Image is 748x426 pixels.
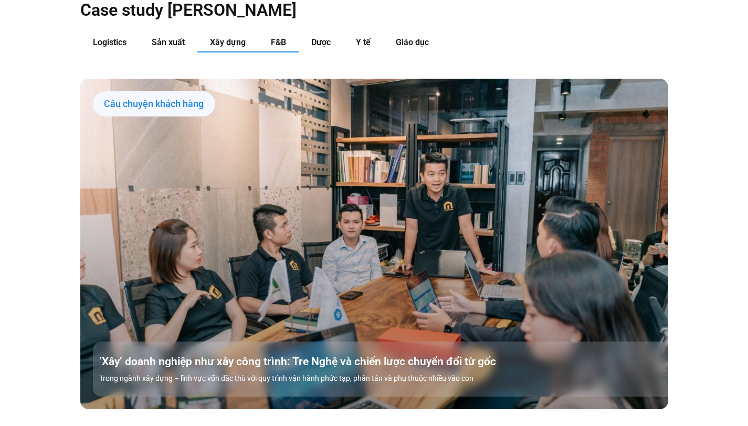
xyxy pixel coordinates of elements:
span: Xây dựng [210,37,246,47]
a: ‘Xây’ doanh nghiệp như xây công trình: Tre Nghệ và chiến lược chuyển đổi từ gốc [99,354,675,369]
span: Dược [311,37,331,47]
span: Sản xuất [152,37,185,47]
span: Y tế [356,37,371,47]
div: Câu chuyện khách hàng [93,91,215,116]
p: Trong ngành xây dựng – lĩnh vực vốn đặc thù với quy trình vận hành phức tạp, phân tán và phụ thuộ... [99,373,675,384]
span: Logistics [93,37,127,47]
span: F&B [271,37,286,47]
span: Giáo dục [396,37,429,47]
